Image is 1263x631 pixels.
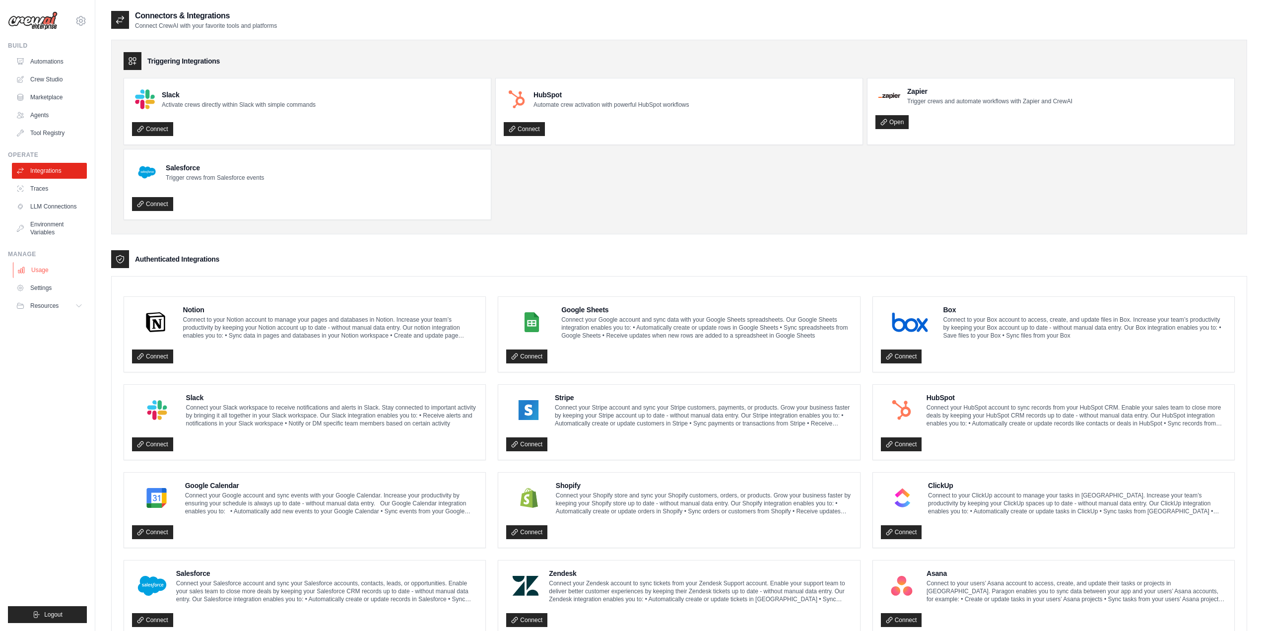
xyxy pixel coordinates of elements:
[185,481,478,491] h4: Google Calendar
[907,86,1072,96] h4: Zapier
[561,305,852,315] h4: Google Sheets
[504,122,545,136] a: Connect
[881,437,922,451] a: Connect
[12,181,87,197] a: Traces
[162,101,316,109] p: Activate crews directly within Slack with simple commands
[506,613,547,627] a: Connect
[549,579,852,603] p: Connect your Zendesk account to sync tickets from your Zendesk Support account. Enable your suppo...
[878,93,900,99] img: Zapier Logo
[509,576,542,596] img: Zendesk Logo
[884,576,920,596] img: Asana Logo
[875,115,909,129] a: Open
[147,56,220,66] h3: Triggering Integrations
[132,525,173,539] a: Connect
[928,481,1226,491] h4: ClickUp
[135,576,169,596] img: Salesforce Logo
[12,280,87,296] a: Settings
[556,491,852,515] p: Connect your Shopify store and sync your Shopify customers, orders, or products. Grow your busine...
[8,151,87,159] div: Operate
[506,525,547,539] a: Connect
[162,90,316,100] h4: Slack
[12,298,87,314] button: Resources
[13,262,88,278] a: Usage
[135,488,178,508] img: Google Calendar Logo
[884,400,920,420] img: HubSpot Logo
[549,568,852,578] h4: Zendesk
[881,613,922,627] a: Connect
[12,125,87,141] a: Tool Registry
[176,579,478,603] p: Connect your Salesforce account and sync your Salesforce accounts, contacts, leads, or opportunit...
[135,254,219,264] h3: Authenticated Integrations
[132,613,173,627] a: Connect
[185,491,478,515] p: Connect your Google account and sync events with your Google Calendar. Increase your productivity...
[943,305,1226,315] h4: Box
[186,404,478,427] p: Connect your Slack workspace to receive notifications and alerts in Slack. Stay connected to impo...
[12,71,87,87] a: Crew Studio
[881,525,922,539] a: Connect
[12,199,87,214] a: LLM Connections
[509,312,554,332] img: Google Sheets Logo
[135,10,277,22] h2: Connectors & Integrations
[556,481,852,491] h4: Shopify
[132,122,173,136] a: Connect
[166,174,264,182] p: Trigger crews from Salesforce events
[132,350,173,363] a: Connect
[183,316,478,340] p: Connect to your Notion account to manage your pages and databases in Notion. Increase your team’s...
[884,488,921,508] img: ClickUp Logo
[506,437,547,451] a: Connect
[12,54,87,70] a: Automations
[12,216,87,240] a: Environment Variables
[135,400,179,420] img: Slack Logo
[509,400,548,420] img: Stripe Logo
[927,579,1226,603] p: Connect to your users’ Asana account to access, create, and update their tasks or projects in [GE...
[943,316,1226,340] p: Connect to your Box account to access, create, and update files in Box. Increase your team’s prod...
[132,197,173,211] a: Connect
[132,437,173,451] a: Connect
[881,350,922,363] a: Connect
[506,350,547,363] a: Connect
[12,107,87,123] a: Agents
[928,491,1226,515] p: Connect to your ClickUp account to manage your tasks in [GEOGRAPHIC_DATA]. Increase your team’s p...
[927,404,1226,427] p: Connect your HubSpot account to sync records from your HubSpot CRM. Enable your sales team to clo...
[555,393,852,403] h4: Stripe
[12,163,87,179] a: Integrations
[135,22,277,30] p: Connect CrewAI with your favorite tools and platforms
[561,316,852,340] p: Connect your Google account and sync data with your Google Sheets spreadsheets. Our Google Sheets...
[8,250,87,258] div: Manage
[8,42,87,50] div: Build
[533,101,689,109] p: Automate crew activation with powerful HubSpot workflows
[533,90,689,100] h4: HubSpot
[135,160,159,184] img: Salesforce Logo
[186,393,478,403] h4: Slack
[135,312,176,332] img: Notion Logo
[927,393,1226,403] h4: HubSpot
[44,611,63,619] span: Logout
[907,97,1072,105] p: Trigger crews and automate workflows with Zapier and CrewAI
[183,305,478,315] h4: Notion
[30,302,59,310] span: Resources
[12,89,87,105] a: Marketplace
[927,568,1226,578] h4: Asana
[509,488,549,508] img: Shopify Logo
[135,89,155,109] img: Slack Logo
[176,568,478,578] h4: Salesforce
[8,606,87,623] button: Logout
[507,89,527,109] img: HubSpot Logo
[555,404,852,427] p: Connect your Stripe account and sync your Stripe customers, payments, or products. Grow your busi...
[166,163,264,173] h4: Salesforce
[8,11,58,30] img: Logo
[884,312,936,332] img: Box Logo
